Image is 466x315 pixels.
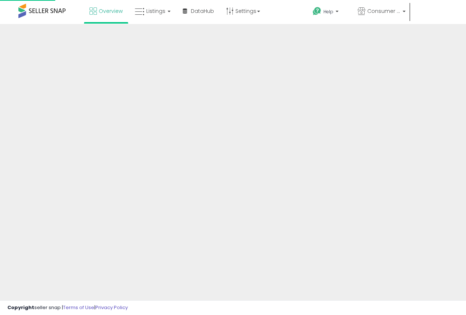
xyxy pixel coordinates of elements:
[95,304,128,311] a: Privacy Policy
[99,7,123,15] span: Overview
[63,304,94,311] a: Terms of Use
[307,1,351,24] a: Help
[146,7,165,15] span: Listings
[312,7,322,16] i: Get Help
[323,8,333,15] span: Help
[7,304,128,311] div: seller snap | |
[191,7,214,15] span: DataHub
[7,304,34,311] strong: Copyright
[367,7,400,15] span: Consumer Express L.L.C. [GEOGRAPHIC_DATA]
